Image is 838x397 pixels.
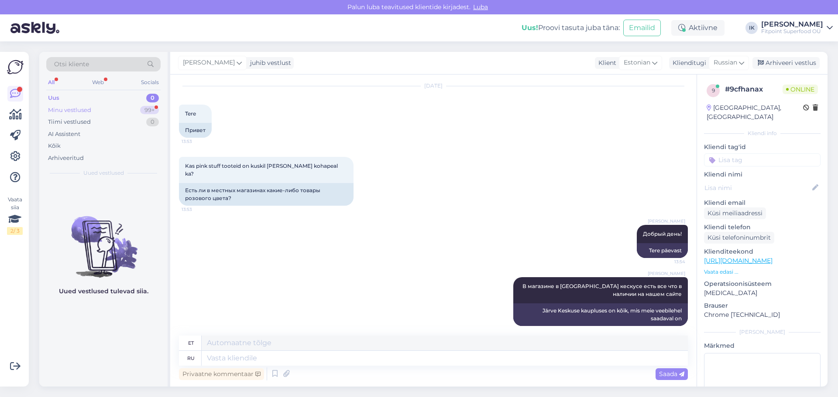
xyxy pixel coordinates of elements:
[7,196,23,235] div: Vaata siia
[185,163,339,177] span: Kas pink stuff tooteid on kuskil [PERSON_NAME] kohapeal ka?
[704,129,821,137] div: Kliendi info
[623,20,661,36] button: Emailid
[707,103,803,122] div: [GEOGRAPHIC_DATA], [GEOGRAPHIC_DATA]
[179,82,688,90] div: [DATE]
[48,130,80,139] div: AI Assistent
[182,138,214,145] span: 13:53
[48,154,84,163] div: Arhiveeritud
[188,336,194,350] div: et
[704,268,821,276] p: Vaata edasi ...
[39,200,168,279] img: No chats
[7,227,23,235] div: 2 / 3
[704,247,821,256] p: Klienditeekond
[783,85,818,94] span: Online
[704,341,821,350] p: Märkmed
[179,183,354,206] div: Есть ли в местных магазинах какие-либо товары розового цвета?
[659,370,684,378] span: Saada
[48,106,91,115] div: Minu vestlused
[146,118,159,126] div: 0
[669,58,706,68] div: Klienditugi
[7,59,24,75] img: Askly Logo
[522,283,683,297] span: В магазине в [GEOGRAPHIC_DATA] кескусе есть все что в наличии на нашем сайте
[714,58,737,68] span: Russian
[595,58,616,68] div: Klient
[704,328,821,336] div: [PERSON_NAME]
[653,326,685,333] span: 13:54
[704,301,821,310] p: Brauser
[46,77,56,88] div: All
[704,207,766,219] div: Küsi meiliaadressi
[83,169,124,177] span: Uued vestlused
[637,243,688,258] div: Tere päevast
[704,183,811,193] input: Lisa nimi
[752,57,820,69] div: Arhiveeri vestlus
[704,232,774,244] div: Küsi telefoninumbrit
[185,110,196,117] span: Tere
[146,94,159,102] div: 0
[761,28,823,35] div: Fitpoint Superfood OÜ
[648,218,685,224] span: [PERSON_NAME]
[48,94,59,102] div: Uus
[179,368,264,380] div: Privaatne kommentaar
[704,223,821,232] p: Kliendi telefon
[704,153,821,166] input: Lisa tag
[182,206,214,213] span: 13:53
[90,77,106,88] div: Web
[522,24,538,32] b: Uus!
[653,258,685,265] span: 13:54
[725,84,783,95] div: # 9cfhanax
[704,170,821,179] p: Kliendi nimi
[140,106,159,115] div: 99+
[247,58,291,68] div: juhib vestlust
[671,20,725,36] div: Aktiivne
[761,21,833,35] a: [PERSON_NAME]Fitpoint Superfood OÜ
[471,3,491,11] span: Luba
[648,270,685,277] span: [PERSON_NAME]
[745,22,758,34] div: IK
[48,118,91,126] div: Tiimi vestlused
[179,123,212,138] div: Привет
[761,21,823,28] div: [PERSON_NAME]
[54,60,89,69] span: Otsi kliente
[59,287,148,296] p: Uued vestlused tulevad siia.
[643,231,682,237] span: Добрый день!
[624,58,650,68] span: Estonian
[522,23,620,33] div: Proovi tasuta juba täna:
[187,351,195,366] div: ru
[704,198,821,207] p: Kliendi email
[704,279,821,288] p: Operatsioonisüsteem
[48,142,61,150] div: Kõik
[139,77,161,88] div: Socials
[704,288,821,298] p: [MEDICAL_DATA]
[712,87,715,94] span: 9
[183,58,235,68] span: [PERSON_NAME]
[704,310,821,319] p: Chrome [TECHNICAL_ID]
[513,303,688,326] div: Järve Keskuse kaupluses on kõik, mis meie veebilehel saadaval on
[704,257,773,265] a: [URL][DOMAIN_NAME]
[704,143,821,152] p: Kliendi tag'id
